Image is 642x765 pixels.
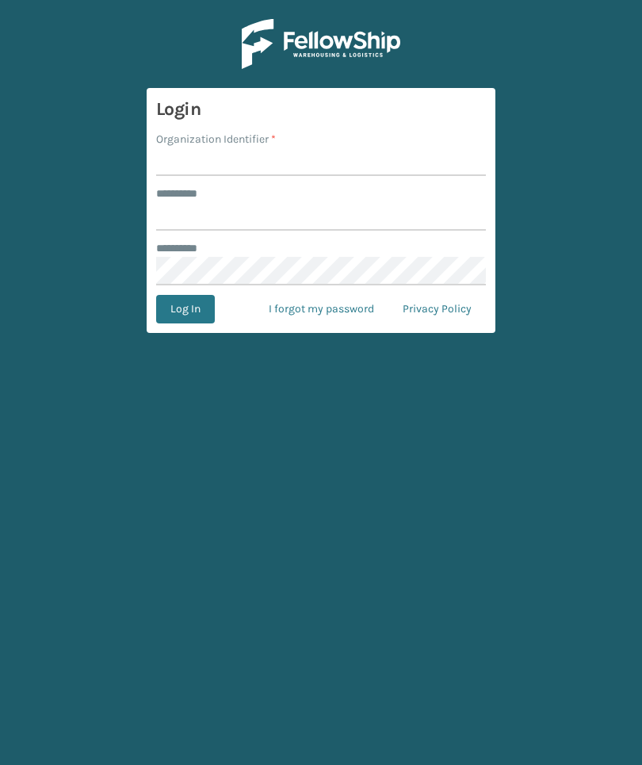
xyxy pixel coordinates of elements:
[156,98,486,121] h3: Login
[242,19,400,69] img: Logo
[156,295,215,323] button: Log In
[254,295,388,323] a: I forgot my password
[156,131,276,147] label: Organization Identifier
[388,295,486,323] a: Privacy Policy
